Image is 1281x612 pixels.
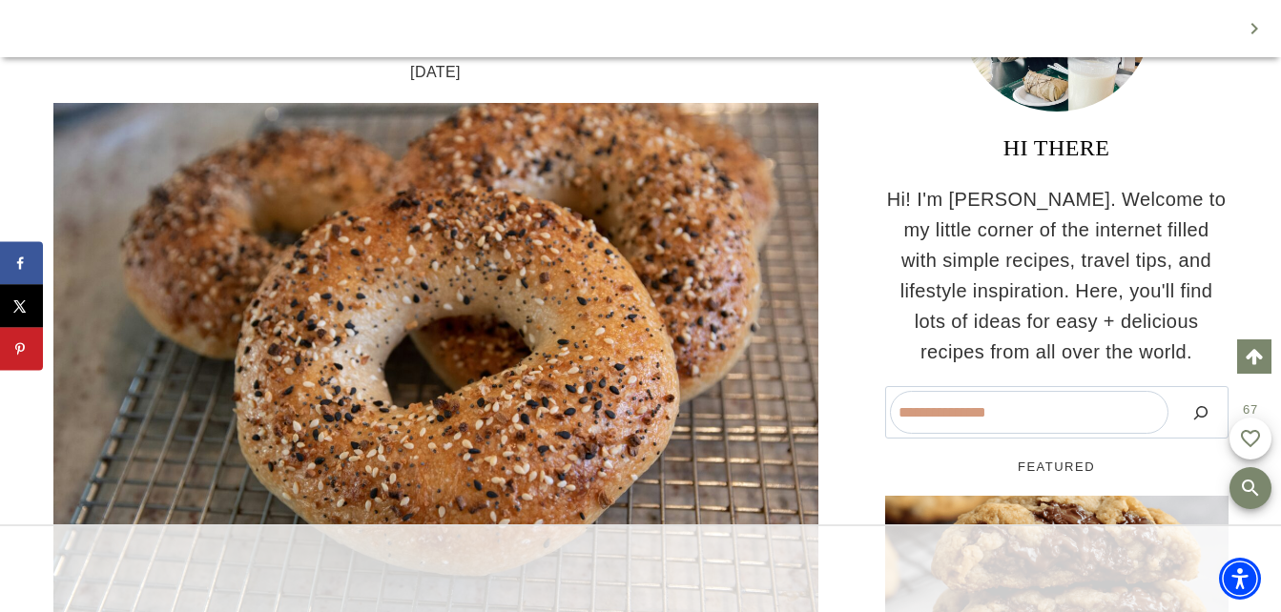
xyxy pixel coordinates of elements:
time: [DATE] [410,60,461,85]
p: Hi! I'm [PERSON_NAME]. Welcome to my little corner of the internet filled with simple recipes, tr... [885,184,1229,367]
h3: HI THERE [885,131,1229,165]
div: Accessibility Menu [1219,558,1261,600]
a: Scroll to top [1237,339,1271,374]
h5: FEATURED [885,458,1229,477]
